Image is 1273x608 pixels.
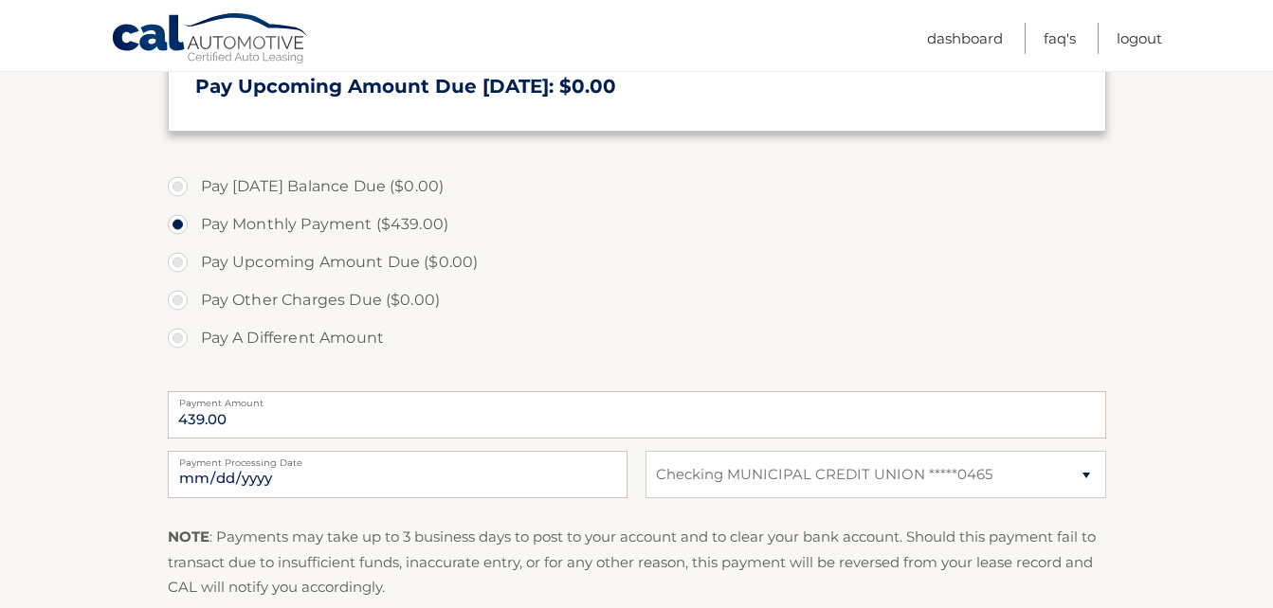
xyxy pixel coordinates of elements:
label: Payment Amount [168,391,1106,406]
a: FAQ's [1044,23,1076,54]
label: Pay Upcoming Amount Due ($0.00) [168,243,1106,281]
h3: Pay Upcoming Amount Due [DATE]: $0.00 [195,75,1079,98]
a: Logout [1117,23,1162,54]
a: Dashboard [927,23,1003,54]
a: Cal Automotive [111,12,310,67]
strong: NOTE [168,528,209,545]
p: : Payments may take up to 3 business days to post to your account and to clear your bank account.... [168,525,1106,599]
label: Pay [DATE] Balance Due ($0.00) [168,168,1106,206]
label: Pay Monthly Payment ($439.00) [168,206,1106,243]
input: Payment Date [168,451,627,498]
label: Pay Other Charges Due ($0.00) [168,281,1106,319]
label: Pay A Different Amount [168,319,1106,357]
label: Payment Processing Date [168,451,627,466]
input: Payment Amount [168,391,1106,438]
